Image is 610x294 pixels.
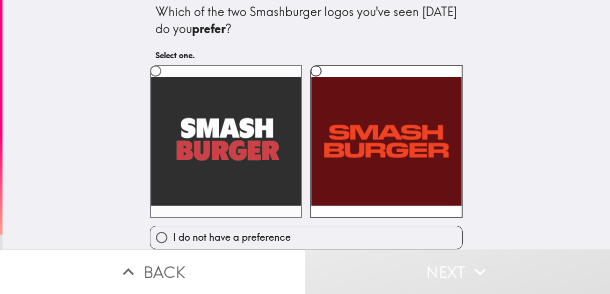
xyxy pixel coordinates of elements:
[155,4,457,37] div: Which of the two Smashburger logos you've seen [DATE] do you ?
[155,50,457,61] h6: Select one.
[173,230,291,244] span: I do not have a preference
[192,21,226,36] b: prefer
[150,226,462,249] button: I do not have a preference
